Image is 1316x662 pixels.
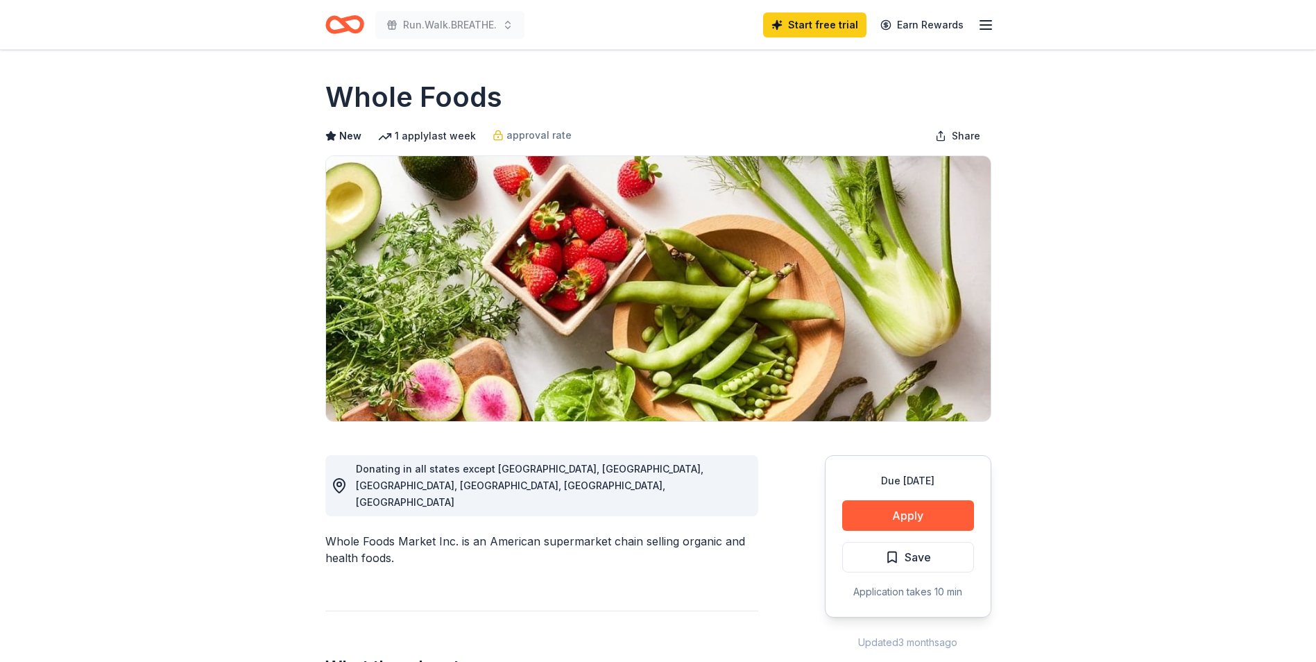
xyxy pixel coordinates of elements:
button: Apply [842,500,974,531]
span: Save [905,548,931,566]
button: Save [842,542,974,572]
div: Whole Foods Market Inc. is an American supermarket chain selling organic and health foods. [325,533,758,566]
span: New [339,128,361,144]
div: Application takes 10 min [842,584,974,600]
div: 1 apply last week [378,128,476,144]
span: Share [952,128,980,144]
a: Start free trial [763,12,866,37]
button: Share [924,122,991,150]
h1: Whole Foods [325,78,502,117]
img: Image for Whole Foods [326,156,991,421]
a: Home [325,8,364,41]
span: Run.Walk.BREATHE. [403,17,497,33]
div: Updated 3 months ago [825,634,991,651]
a: Earn Rewards [872,12,972,37]
a: approval rate [493,127,572,144]
div: Due [DATE] [842,473,974,489]
span: Donating in all states except [GEOGRAPHIC_DATA], [GEOGRAPHIC_DATA], [GEOGRAPHIC_DATA], [GEOGRAPHI... [356,463,703,508]
button: Run.Walk.BREATHE. [375,11,524,39]
span: approval rate [506,127,572,144]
